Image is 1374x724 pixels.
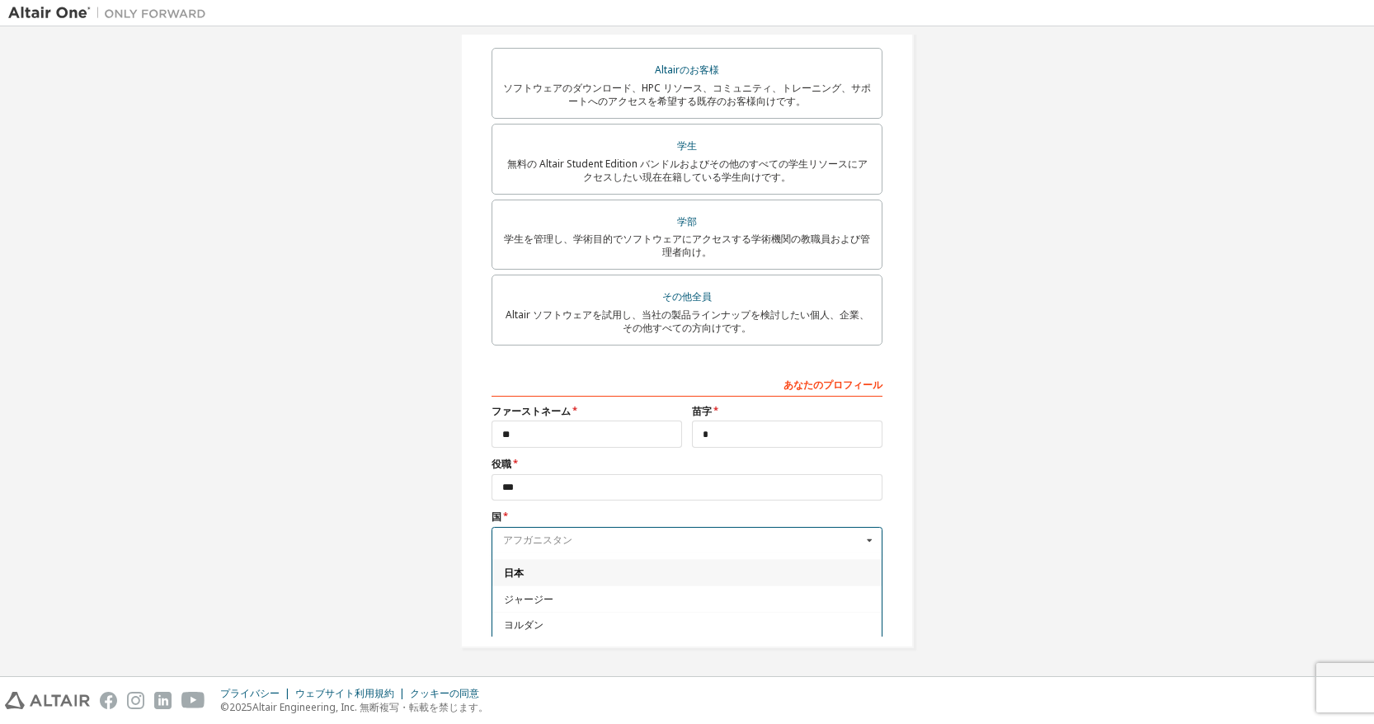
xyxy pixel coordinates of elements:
font: 国 [492,510,501,524]
font: © [220,700,229,714]
font: 学生 [677,139,697,153]
font: あなたのプロフィール [783,378,882,392]
font: 苗字 [692,404,712,418]
font: 役職 [492,457,511,471]
font: プライバシー [220,686,280,700]
font: 2025 [229,700,252,714]
img: youtube.svg [181,692,205,709]
font: Altair ソフトウェアを試用し、当社の製品ラインナップを検討したい個人、企業、その他すべての方向けです。 [506,308,869,335]
img: アルタイルワン [8,5,214,21]
font: ウェブサイト利用規約 [295,686,394,700]
font: ファーストネーム [492,404,571,418]
font: 無料の Altair Student Edition バンドルおよびその他のすべての学生リソースにアクセスしたい現在在籍している学生向けです。 [507,157,868,184]
font: その他全員 [662,289,712,303]
font: クッキーの同意 [410,686,479,700]
img: linkedin.svg [154,692,172,709]
font: 日本 [504,565,524,579]
font: 学生を管理し、学術目的でソフトウェアにアクセスする学術機関の教職員および管理者向け。 [504,232,870,259]
font: 学部 [677,214,697,228]
img: instagram.svg [127,692,144,709]
font: Altair Engineering, Inc. 無断複写・転載を禁じます。 [252,700,488,714]
font: Altairのお客様 [655,63,719,77]
font: ジャージー [504,591,553,605]
font: ソフトウェアのダウンロード、HPC リソース、コミュニティ、トレーニング、サポートへのアクセスを希望する既存のお客様向けです。 [503,81,871,108]
img: altair_logo.svg [5,692,90,709]
img: facebook.svg [100,692,117,709]
font: ヨルダン [504,618,543,632]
